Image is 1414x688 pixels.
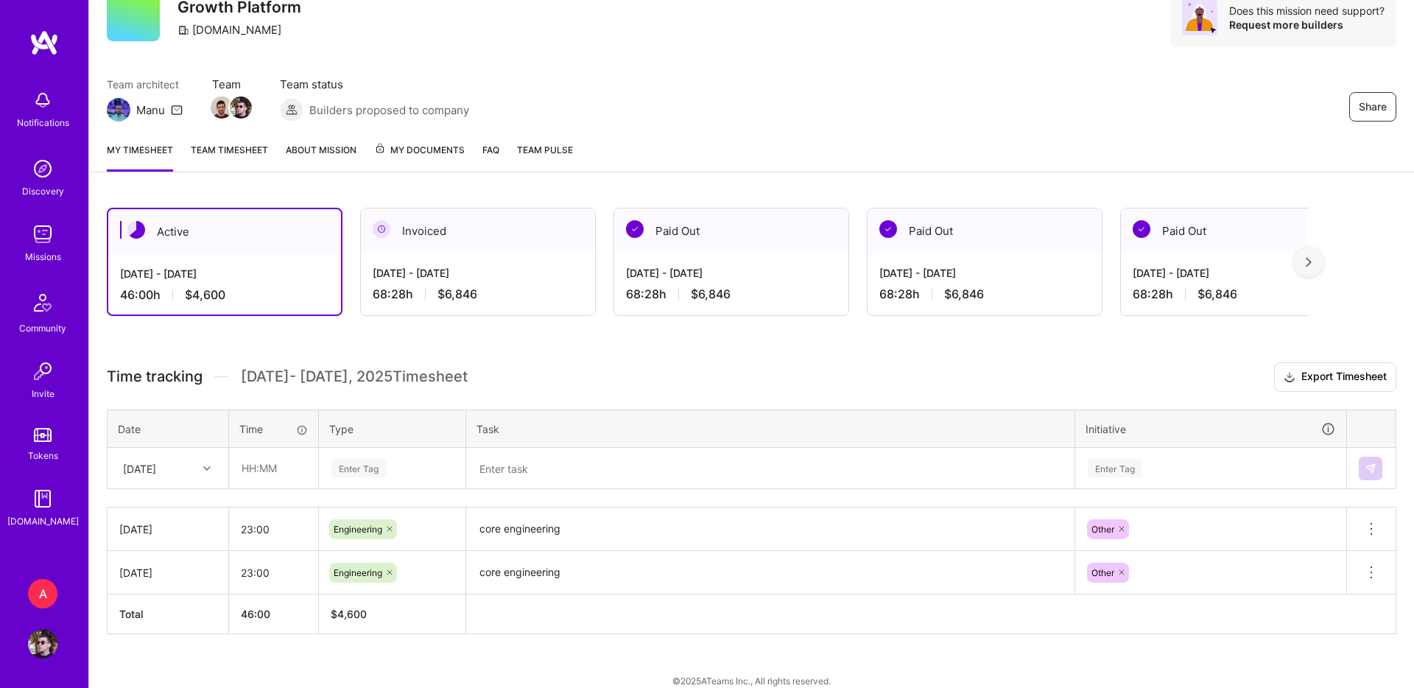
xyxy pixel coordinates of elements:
a: Team timesheet [191,142,268,172]
div: Notifications [17,115,69,130]
span: Engineering [334,524,382,535]
span: Other [1091,524,1114,535]
a: A [24,579,61,608]
a: My Documents [374,142,465,172]
img: discovery [28,154,57,183]
div: [DOMAIN_NAME] [177,22,281,38]
div: 68:28 h [373,287,583,302]
div: Tokens [28,448,58,463]
div: [DATE] - [DATE] [626,265,837,281]
span: $6,846 [1197,287,1237,302]
th: Task [466,410,1075,448]
input: HH:MM [230,449,317,488]
span: [DATE] - [DATE] , 2025 Timesheet [241,368,468,386]
span: Team Pulse [517,144,573,155]
button: Share [1349,92,1396,122]
span: Time tracking [107,368,203,386]
div: Invite [32,386,54,401]
button: Export Timesheet [1274,362,1396,392]
div: Request more builders [1229,18,1385,32]
div: Paid Out [868,208,1102,253]
img: Builders proposed to company [280,98,303,122]
span: Other [1091,567,1114,578]
div: 68:28 h [1133,287,1343,302]
span: Team [212,77,250,92]
img: Active [127,221,145,239]
img: Paid Out [1133,220,1150,238]
a: Team Member Avatar [212,95,231,120]
div: Enter Tag [1088,457,1142,480]
div: Initiative [1086,421,1336,438]
span: $ 4,600 [331,608,367,620]
img: Team Member Avatar [211,96,233,119]
th: 46:00 [229,594,319,634]
i: icon CompanyGray [177,24,189,36]
input: HH:MM [229,553,318,592]
img: Invoiced [373,220,390,238]
textarea: core engineering [468,552,1073,593]
img: Community [25,285,60,320]
img: logo [29,29,59,56]
div: [DATE] - [DATE] [879,265,1090,281]
a: FAQ [482,142,499,172]
div: A [28,579,57,608]
div: [DATE] - [DATE] [373,265,583,281]
img: Team Member Avatar [230,96,252,119]
input: HH:MM [229,510,318,549]
img: Paid Out [626,220,644,238]
i: icon Chevron [203,465,211,472]
img: tokens [34,428,52,442]
div: Paid Out [1121,208,1355,253]
div: Discovery [22,183,64,199]
img: guide book [28,484,57,513]
i: icon Mail [171,104,183,116]
img: Submit [1365,463,1376,474]
span: My Documents [374,142,465,158]
span: $6,846 [944,287,984,302]
div: [DOMAIN_NAME] [7,513,79,529]
img: User Avatar [28,629,57,659]
div: Missions [25,249,61,264]
div: 68:28 h [879,287,1090,302]
textarea: core engineering [468,509,1073,550]
img: Team Architect [107,98,130,122]
a: Team Member Avatar [231,95,250,120]
span: Share [1359,99,1387,114]
span: $4,600 [185,287,225,303]
div: Time [239,421,308,437]
img: Paid Out [879,220,897,238]
th: Date [108,410,229,448]
i: icon Download [1284,370,1295,385]
th: Type [319,410,466,448]
div: [DATE] - [DATE] [120,266,329,281]
div: [DATE] [123,460,156,476]
th: Total [108,594,229,634]
div: Community [19,320,66,336]
span: Team status [280,77,469,92]
span: Engineering [334,567,382,578]
div: Manu [136,102,165,118]
div: Paid Out [614,208,848,253]
div: Enter Tag [331,457,386,480]
div: Does this mission need support? [1229,4,1385,18]
a: Team Pulse [517,142,573,172]
span: Builders proposed to company [309,102,469,118]
div: Invoiced [361,208,595,253]
div: 46:00 h [120,287,329,303]
a: User Avatar [24,629,61,659]
img: right [1306,257,1312,267]
div: 68:28 h [626,287,837,302]
a: About Mission [286,142,356,172]
span: $6,846 [437,287,477,302]
div: [DATE] - [DATE] [1133,265,1343,281]
img: teamwork [28,220,57,249]
img: Invite [28,357,57,386]
div: [DATE] [119,565,217,580]
div: Active [108,209,341,254]
span: Team architect [107,77,183,92]
a: My timesheet [107,142,173,172]
span: $6,846 [691,287,731,302]
img: bell [28,85,57,115]
div: [DATE] [119,522,217,537]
